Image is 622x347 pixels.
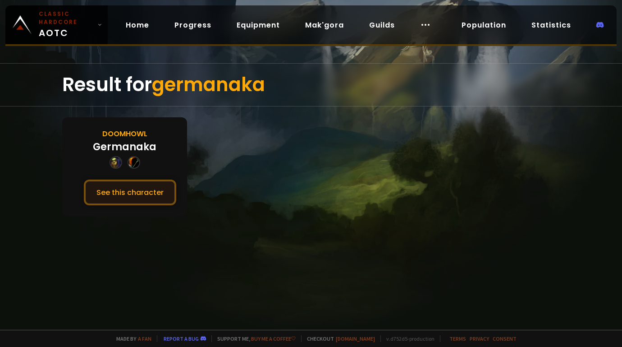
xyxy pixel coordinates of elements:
[62,64,560,106] div: Result for
[251,335,296,342] a: Buy me a coffee
[380,335,434,342] span: v. d752d5 - production
[301,335,375,342] span: Checkout
[119,16,156,34] a: Home
[362,16,402,34] a: Guilds
[102,128,147,139] div: Doomhowl
[167,16,219,34] a: Progress
[298,16,351,34] a: Mak'gora
[138,335,151,342] a: a fan
[211,335,296,342] span: Support me,
[93,139,156,154] div: Germanaka
[5,5,108,44] a: Classic HardcoreAOTC
[470,335,489,342] a: Privacy
[336,335,375,342] a: [DOMAIN_NAME]
[111,335,151,342] span: Made by
[524,16,578,34] a: Statistics
[39,10,94,40] span: AOTC
[39,10,94,26] small: Classic Hardcore
[454,16,513,34] a: Population
[449,335,466,342] a: Terms
[84,180,176,205] button: See this character
[493,335,517,342] a: Consent
[164,335,199,342] a: Report a bug
[229,16,287,34] a: Equipment
[152,71,265,98] span: germanaka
